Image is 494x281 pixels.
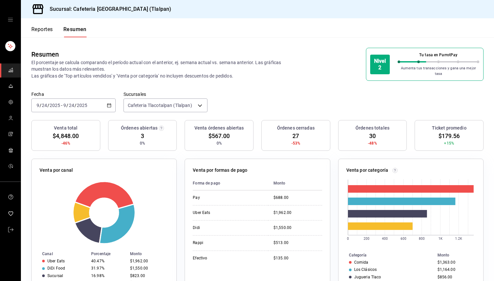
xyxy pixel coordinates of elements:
[74,103,76,108] span: /
[140,140,145,146] span: 0%
[130,266,166,271] div: $1,550.00
[61,140,71,146] span: -46%
[121,125,157,132] h3: Órdenes abiertas
[277,125,315,132] h3: Órdenes cerradas
[193,210,258,216] div: Uber Eats
[194,125,244,132] h3: Venta órdenes abiertas
[338,252,435,259] th: Categoría
[47,259,65,263] div: Uber Eats
[31,49,59,59] div: Resumen
[91,259,125,263] div: 40.47%
[273,225,322,231] div: $1,550.00
[36,103,40,108] input: --
[63,26,87,37] button: Resumen
[76,103,88,108] input: ----
[40,167,73,174] p: Venta por canal
[40,103,41,108] span: /
[354,260,369,265] div: Comida
[193,167,247,174] p: Venta por formas de pago
[435,252,483,259] th: Monto
[273,240,322,246] div: $513.00
[32,250,89,257] th: Canal
[368,140,377,146] span: -48%
[363,237,369,240] text: 200
[292,132,299,140] span: 27
[347,237,349,240] text: 0
[438,132,460,140] span: $179.56
[437,260,473,265] div: $1,363.00
[193,176,268,190] th: Forma de pago
[31,92,116,97] label: Fecha
[268,176,322,190] th: Monto
[398,52,480,58] p: Tu tasa en ParrotPay
[91,273,125,278] div: 16.98%
[8,17,13,22] button: open drawer
[61,103,62,108] span: -
[31,26,87,37] div: navigation tabs
[437,275,473,279] div: $856.00
[69,103,74,108] input: --
[355,125,389,132] h3: Órdenes totales
[273,255,322,261] div: $135.00
[66,103,68,108] span: /
[193,240,258,246] div: Rappi
[127,250,176,257] th: Monto
[89,250,127,257] th: Porcentaje
[437,267,473,272] div: $1,164.00
[382,237,387,240] text: 400
[346,167,388,174] p: Venta por categoría
[47,103,49,108] span: /
[44,5,171,13] h3: Sucursal: Cafeteria [GEOGRAPHIC_DATA] (Tlalpan)
[398,66,480,77] p: Aumenta tus transacciones y gana una mejor tasa
[193,195,258,201] div: Pay
[291,140,301,146] span: -53%
[128,102,192,109] span: Cafeteria Tlacotalpan (Tlalpan)
[41,103,47,108] input: --
[400,237,406,240] text: 600
[208,132,230,140] span: $567.00
[455,237,462,240] text: 1.2K
[47,266,65,271] div: DiDi Food
[124,92,208,97] label: Sucursales
[273,210,322,216] div: $1,962.00
[419,237,424,240] text: 800
[54,125,77,132] h3: Venta total
[438,237,443,240] text: 1K
[141,132,144,140] span: 3
[49,103,60,108] input: ----
[370,55,390,74] div: Nivel 2
[444,140,454,146] span: +15%
[130,273,166,278] div: $823.00
[369,132,376,140] span: 30
[130,259,166,263] div: $1,962.00
[31,59,295,79] p: El porcentaje se calcula comparando el período actual con el anterior, ej. semana actual vs. sema...
[31,26,53,37] button: Reportes
[354,275,381,279] div: Jugueria Tlaco
[354,267,377,272] div: Los Clásicos
[432,125,467,132] h3: Ticket promedio
[193,225,258,231] div: Didi
[273,195,322,201] div: $688.00
[47,273,63,278] div: Sucursal
[53,132,79,140] span: $4,848.00
[91,266,125,271] div: 31.97%
[217,140,222,146] span: 0%
[63,103,66,108] input: --
[193,255,258,261] div: Efectivo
